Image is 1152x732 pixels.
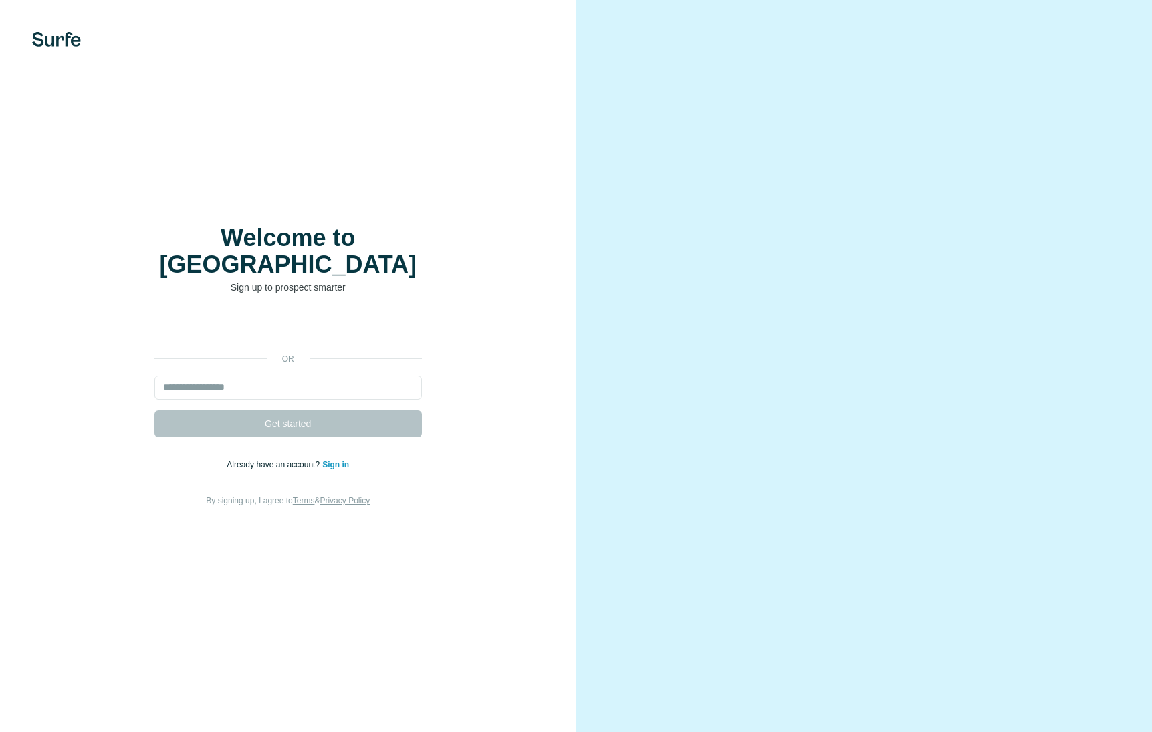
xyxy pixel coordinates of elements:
span: By signing up, I agree to & [206,496,370,505]
p: or [267,353,310,365]
span: Already have an account? [227,460,322,469]
img: Surfe's logo [32,32,81,47]
a: Sign in [322,460,349,469]
iframe: Sign in with Google Button [148,314,429,344]
h1: Welcome to [GEOGRAPHIC_DATA] [154,225,422,278]
a: Privacy Policy [320,496,370,505]
p: Sign up to prospect smarter [154,281,422,294]
a: Terms [293,496,315,505]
